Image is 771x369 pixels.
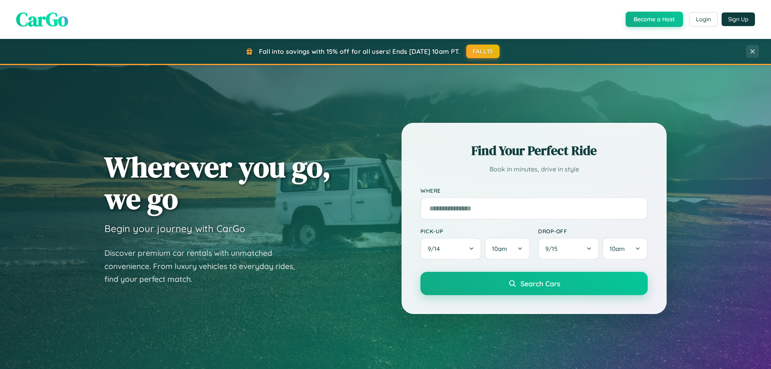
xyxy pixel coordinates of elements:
[492,245,507,253] span: 10am
[610,245,625,253] span: 10am
[466,45,500,58] button: FALL15
[520,279,560,288] span: Search Cars
[259,47,460,55] span: Fall into savings with 15% off for all users! Ends [DATE] 10am PT.
[16,6,68,33] span: CarGo
[104,222,245,234] h3: Begin your journey with CarGo
[602,238,648,260] button: 10am
[420,272,648,295] button: Search Cars
[420,163,648,175] p: Book in minutes, drive in style
[538,238,599,260] button: 9/15
[689,12,718,27] button: Login
[538,228,648,234] label: Drop-off
[485,238,530,260] button: 10am
[104,247,305,286] p: Discover premium car rentals with unmatched convenience. From luxury vehicles to everyday rides, ...
[626,12,683,27] button: Become a Host
[722,12,755,26] button: Sign Up
[428,245,444,253] span: 9 / 14
[104,151,331,214] h1: Wherever you go, we go
[420,187,648,194] label: Where
[420,238,481,260] button: 9/14
[420,228,530,234] label: Pick-up
[545,245,561,253] span: 9 / 15
[420,142,648,159] h2: Find Your Perfect Ride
